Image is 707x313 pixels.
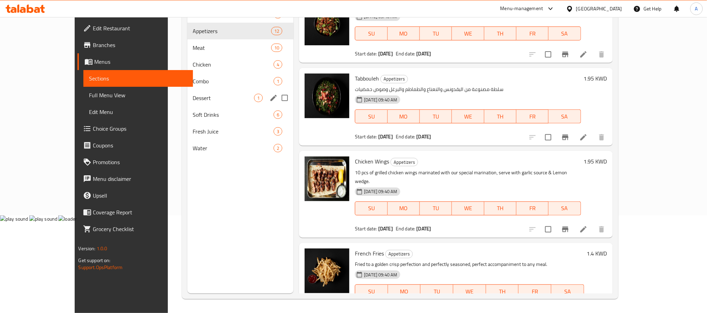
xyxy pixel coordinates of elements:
[420,109,452,123] button: TU
[417,49,431,58] b: [DATE]
[78,263,122,272] a: Support.OpsPlatform
[305,249,349,293] img: French Fries
[93,225,187,233] span: Grocery Checklist
[83,87,193,104] a: Full Menu View
[355,26,387,40] button: SU
[93,41,187,49] span: Branches
[396,49,415,58] span: End date:
[576,5,622,13] div: [GEOGRAPHIC_DATA]
[355,248,384,259] span: French Fries
[77,137,193,154] a: Coupons
[487,29,514,39] span: TH
[193,144,274,152] div: Water
[268,93,279,103] button: edit
[77,20,193,37] a: Edit Restaurant
[305,1,349,45] img: Fattoush salad
[519,284,551,298] button: FR
[187,140,294,156] div: Water2
[274,144,282,152] div: items
[274,61,282,68] span: 4
[187,73,294,90] div: Combo1
[355,49,377,58] span: Start date:
[519,112,546,122] span: FR
[358,287,385,297] span: SU
[452,201,484,215] button: WE
[187,56,294,73] div: Chicken4
[452,26,484,40] button: WE
[187,3,294,159] nav: Menu sections
[557,46,574,63] button: Branch-specific-item
[89,91,187,99] span: Full Menu View
[193,60,274,69] div: Chicken
[274,128,282,135] span: 3
[452,109,484,123] button: WE
[274,145,282,152] span: 2
[519,203,546,213] span: FR
[355,224,377,233] span: Start date:
[355,284,388,298] button: SU
[83,70,193,87] a: Sections
[423,287,451,297] span: TU
[551,29,578,39] span: SA
[93,175,187,183] span: Menu disclaimer
[484,109,516,123] button: TH
[549,26,581,40] button: SA
[695,5,698,13] span: A
[380,75,408,83] div: Appetizers
[557,221,574,238] button: Branch-specific-item
[94,58,187,66] span: Menus
[396,224,415,233] span: End date:
[77,204,193,221] a: Coverage Report
[274,77,282,85] div: items
[193,127,274,136] span: Fresh Juice
[500,5,543,13] div: Menu-management
[516,109,549,123] button: FR
[541,222,556,237] span: Select to update
[390,29,417,39] span: MO
[77,37,193,53] a: Branches
[355,109,387,123] button: SU
[579,225,588,234] a: Edit menu item
[487,112,514,122] span: TH
[388,26,420,40] button: MO
[97,244,107,253] span: 1.0.0
[519,29,546,39] span: FR
[274,112,282,118] span: 6
[271,44,282,52] div: items
[421,284,453,298] button: TU
[254,94,263,102] div: items
[486,284,519,298] button: TH
[193,94,254,102] span: Dessert
[554,287,581,297] span: SA
[396,132,415,141] span: End date:
[29,215,58,222] img: play sound
[593,129,610,146] button: delete
[77,221,193,237] a: Grocery Checklist
[77,120,193,137] a: Choice Groups
[587,249,607,258] h6: 1.4 KWD
[355,260,584,269] p: Fried to a golden crisp perfection and perfectly seasoned, perfect accompaniment to any meal.
[254,95,262,101] span: 1
[361,97,400,103] span: [DATE] 09:40 AM
[455,112,481,122] span: WE
[77,170,193,187] a: Menu disclaimer
[78,244,95,253] span: Version:
[78,256,110,265] span: Get support on:
[355,201,387,215] button: SU
[579,50,588,59] a: Edit menu item
[378,49,393,58] b: [DATE]
[361,188,400,195] span: [DATE] 09:40 AM
[388,109,420,123] button: MO
[358,29,385,39] span: SU
[551,112,578,122] span: SA
[355,73,379,84] span: Tabbouleh
[388,201,420,215] button: MO
[274,110,282,119] div: items
[89,108,187,116] span: Edit Menu
[420,26,452,40] button: TU
[423,112,449,122] span: TU
[390,203,417,213] span: MO
[187,106,294,123] div: Soft Drinks6
[484,26,516,40] button: TH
